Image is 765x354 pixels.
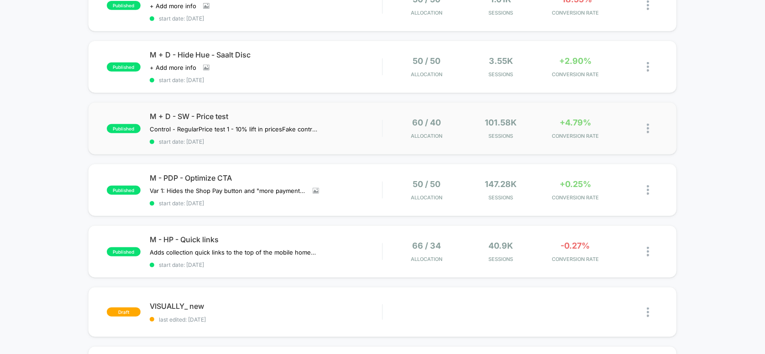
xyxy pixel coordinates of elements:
[107,186,141,195] span: published
[411,194,443,201] span: Allocation
[150,261,382,268] span: start date: [DATE]
[540,133,610,139] span: CONVERSION RATE
[150,2,196,10] span: + Add more info
[489,56,513,66] span: 3.55k
[150,138,382,145] span: start date: [DATE]
[150,173,382,182] span: M - PDP - Optimize CTA
[647,307,649,317] img: close
[466,133,536,139] span: Sessions
[150,187,306,194] span: Var 1: Hides the Shop Pay button and "more payment options" link on PDPsVar 2: Change the CTA col...
[540,256,610,262] span: CONVERSION RATE
[561,241,590,250] span: -0.27%
[413,56,441,66] span: 50 / 50
[466,194,536,201] span: Sessions
[485,118,517,127] span: 101.58k
[107,62,141,72] span: published
[150,125,319,133] span: Control - RegularPrice test 1 - 10% lift in pricesFake control - Removes upsells in CartPrice tes...
[647,0,649,10] img: close
[411,10,443,16] span: Allocation
[560,118,591,127] span: +4.79%
[150,200,382,207] span: start date: [DATE]
[413,118,441,127] span: 60 / 40
[150,249,319,256] span: Adds collection quick links to the top of the mobile homepage
[559,56,592,66] span: +2.90%
[150,15,382,22] span: start date: [DATE]
[411,71,443,78] span: Allocation
[413,241,441,250] span: 66 / 34
[413,179,441,189] span: 50 / 50
[411,133,443,139] span: Allocation
[150,50,382,59] span: M + D - Hide Hue - Saalt Disc
[107,307,141,317] span: draft
[647,124,649,133] img: close
[150,235,382,244] span: M - HP - Quick links
[150,77,382,83] span: start date: [DATE]
[647,247,649,256] img: close
[485,179,517,189] span: 147.28k
[411,256,443,262] span: Allocation
[540,194,610,201] span: CONVERSION RATE
[647,62,649,72] img: close
[489,241,513,250] span: 40.9k
[150,302,382,311] span: VISUALLY_ new
[647,185,649,195] img: close
[466,71,536,78] span: Sessions
[107,247,141,256] span: published
[150,316,382,323] span: last edited: [DATE]
[150,112,382,121] span: M + D - SW - Price test
[150,64,196,71] span: + Add more info
[540,71,610,78] span: CONVERSION RATE
[560,179,591,189] span: +0.25%
[107,1,141,10] span: published
[107,124,141,133] span: published
[466,10,536,16] span: Sessions
[540,10,610,16] span: CONVERSION RATE
[466,256,536,262] span: Sessions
